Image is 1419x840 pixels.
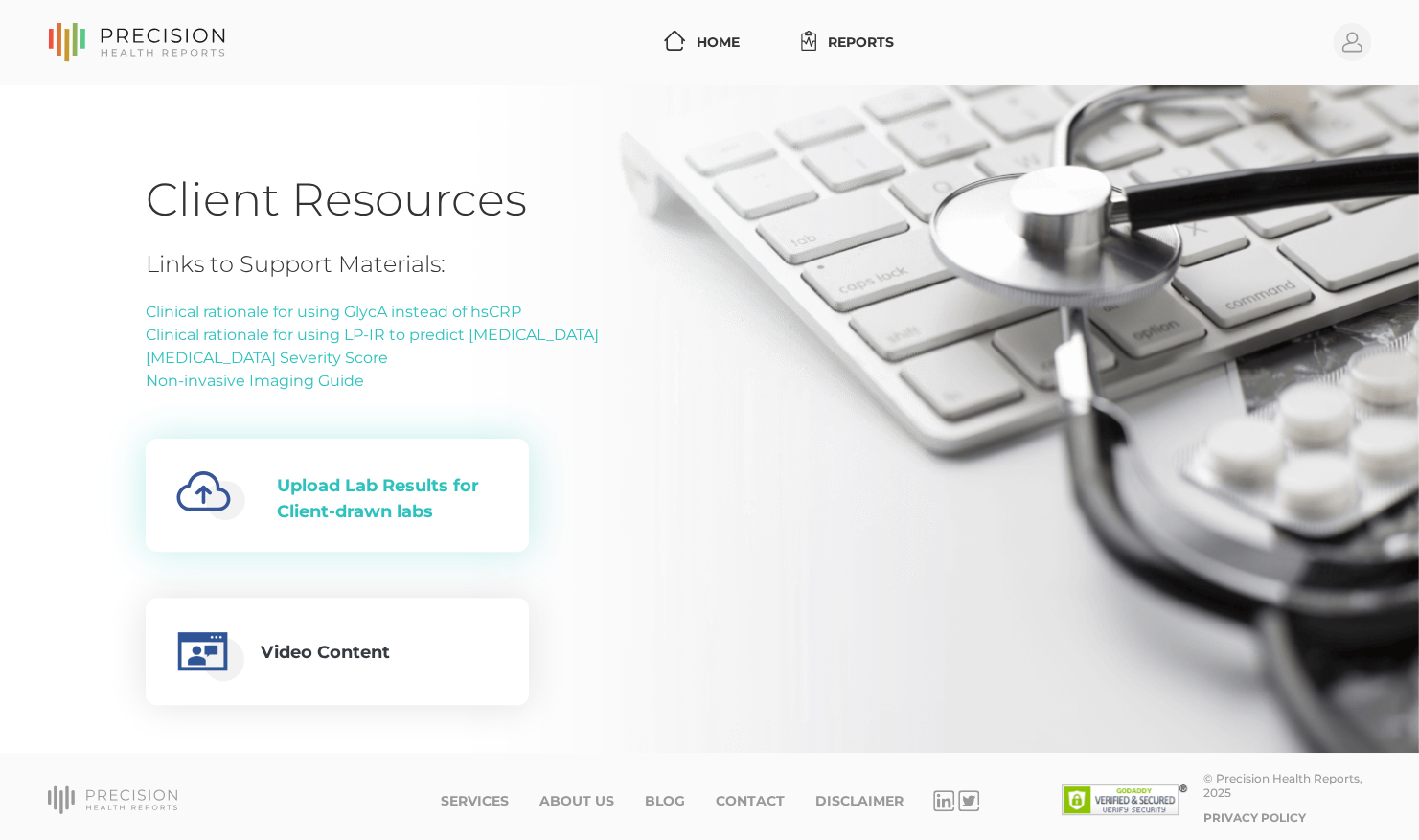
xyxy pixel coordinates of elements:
a: Non-invasive Imaging Guide [146,372,364,390]
div: © Precision Health Reports, 2025 [1202,771,1371,800]
h4: Links to Support Materials: [146,251,599,279]
a: Clinical rationale for using LP-IR to predict [MEDICAL_DATA] [146,326,599,344]
a: Home [656,25,747,60]
a: Clinical rationale for using GlycA instead of hsCRP [146,303,521,321]
img: educational-video.0c644723.png [172,621,245,682]
div: Upload Lab Results for Client-drawn labs [277,473,498,525]
a: Reports [793,25,902,60]
div: Video Content [261,640,389,670]
a: Disclaimer [814,793,903,809]
a: About Us [538,793,613,809]
h1: Client Resources [146,171,1273,228]
img: SSL site seal - click to verify [1062,784,1187,815]
a: Privacy Policy [1202,810,1305,825]
a: [MEDICAL_DATA] Severity Score [146,349,388,367]
a: Contact [715,793,784,809]
a: Blog [644,793,684,809]
a: Services [440,793,508,809]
